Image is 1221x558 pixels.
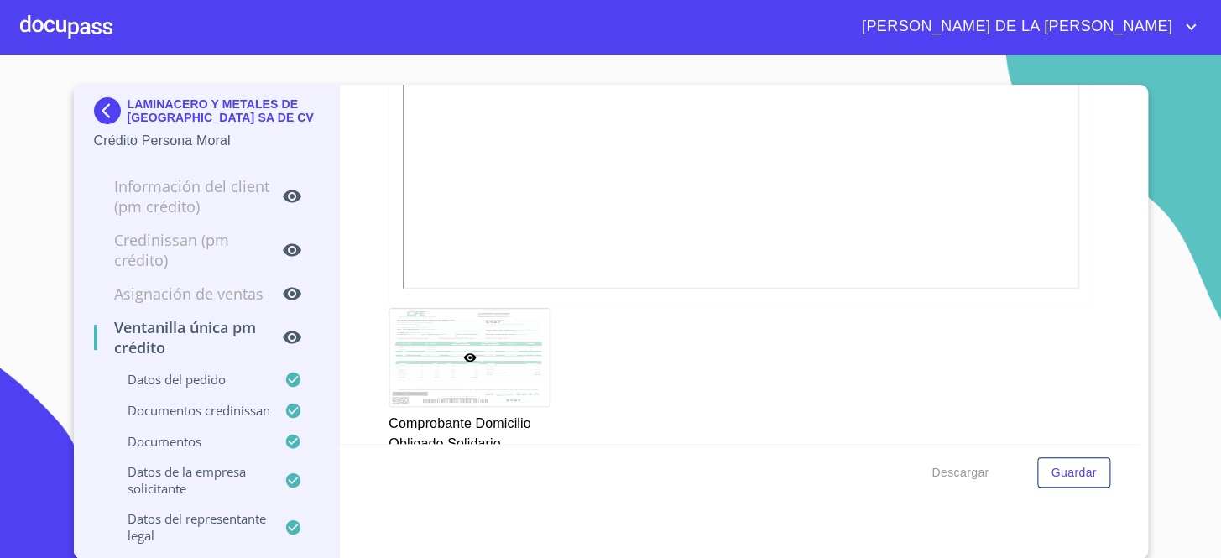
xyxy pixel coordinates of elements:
p: Comprobante Domicilio Obligado Solidario [389,407,549,454]
img: Docupass spot blue [94,97,128,124]
p: Documentos CrediNissan [94,402,285,419]
p: Datos del representante legal [94,510,285,544]
p: Ventanilla única PM crédito [94,317,283,357]
p: Asignación de Ventas [94,284,283,304]
p: Datos de la empresa solicitante [94,463,285,497]
span: Descargar [931,462,989,483]
p: Credinissan (PM crédito) [94,230,283,270]
button: account of current user [849,13,1201,40]
p: Documentos [94,433,285,450]
div: LAMINACERO Y METALES DE [GEOGRAPHIC_DATA] SA DE CV [94,97,320,131]
p: Información del Client (PM crédito) [94,176,283,216]
span: [PERSON_NAME] DE LA [PERSON_NAME] [849,13,1181,40]
p: Crédito Persona Moral [94,131,320,151]
button: Descargar [925,457,995,488]
p: Datos del pedido [94,371,285,388]
p: LAMINACERO Y METALES DE [GEOGRAPHIC_DATA] SA DE CV [128,97,320,124]
span: Guardar [1051,462,1096,483]
button: Guardar [1037,457,1109,488]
